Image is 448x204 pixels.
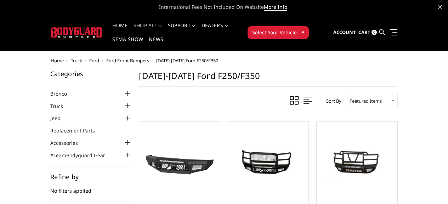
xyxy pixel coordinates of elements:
[358,29,370,35] span: Cart
[264,4,287,11] a: More Info
[51,27,103,38] img: BODYGUARD BUMPERS
[106,57,149,64] a: Ford Front Bumpers
[71,57,82,64] a: Truck
[50,90,76,97] a: Bronco
[50,70,132,77] h5: Categories
[149,37,163,51] a: News
[51,57,64,64] a: Home
[50,114,69,122] a: Jeep
[89,57,99,64] a: Ford
[230,124,307,201] a: 2017-2022 Ford F250-350 - FT Series - Extreme Front Bumper 2017-2022 Ford F250-350 - FT Series - ...
[112,23,127,37] a: Home
[139,70,398,87] h1: [DATE]-[DATE] Ford F250/F350
[333,29,356,35] span: Account
[333,23,356,42] a: Account
[156,57,218,64] span: [DATE]-[DATE] Ford F250/F350
[302,28,304,36] span: ▾
[318,144,396,180] img: 2017-2022 Ford F250-350 - T2 Series - Extreme Front Bumper (receiver or winch)
[202,23,228,37] a: Dealers
[50,152,114,159] a: #TeamBodyguard Gear
[50,102,72,110] a: Truck
[112,37,143,51] a: SEMA Show
[141,141,218,184] img: 2017-2022 Ford F250-350 - FT Series - Base Front Bumper
[50,127,104,134] a: Replacement Parts
[134,23,162,37] a: shop all
[358,23,377,42] a: Cart 0
[50,174,132,180] h5: Refine by
[318,124,396,201] a: 2017-2022 Ford F250-350 - T2 Series - Extreme Front Bumper (receiver or winch) 2017-2022 Ford F25...
[50,139,87,147] a: Accessories
[248,26,309,39] button: Select Your Vehicle
[322,96,342,106] label: Sort By:
[141,124,218,201] a: 2017-2022 Ford F250-350 - FT Series - Base Front Bumper
[252,29,297,36] span: Select Your Vehicle
[50,174,132,202] div: No filters applied
[230,144,307,180] img: 2017-2022 Ford F250-350 - FT Series - Extreme Front Bumper
[168,23,196,37] a: Support
[372,30,377,35] span: 0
